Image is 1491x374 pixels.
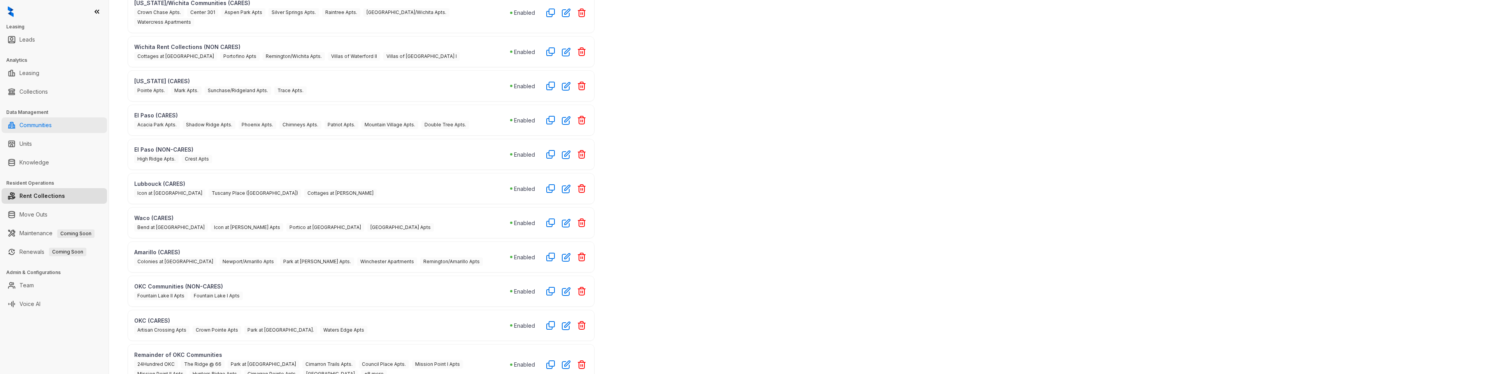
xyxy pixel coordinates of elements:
span: Newport/Amarillo Apts [219,257,277,266]
p: Remainder of OKC Communities [134,351,510,359]
span: Cimarron Trails Apts. [302,360,356,369]
span: Waters Edge Apts [320,326,367,334]
p: El Paso (NON-CARES) [134,145,510,154]
p: Enabled [514,82,535,90]
h3: Analytics [6,57,109,64]
a: Leads [19,32,35,47]
span: Chimneys Apts. [279,121,321,129]
span: Fountain Lake I Apts [191,292,243,300]
span: Crest Apts [182,155,212,163]
a: Rent Collections [19,188,65,204]
a: Communities [19,117,52,133]
span: Coming Soon [49,248,86,256]
p: OKC Communities (NON-CARES) [134,282,510,290]
span: Acacia Park Apts. [134,121,180,129]
p: Amarillo (CARES) [134,248,510,256]
span: Icon at [PERSON_NAME] Apts [211,223,283,232]
span: [GEOGRAPHIC_DATA]/Wichita Apts. [363,8,449,17]
span: Remington/Amarillo Apts [420,257,483,266]
span: Crown Chase Apts. [134,8,184,17]
span: Center 301 [187,8,218,17]
span: Villas of Waterford II [328,52,380,61]
p: El Paso (CARES) [134,111,510,119]
h3: Leasing [6,23,109,30]
p: [US_STATE] (CARES) [134,77,510,85]
span: Cottages at [GEOGRAPHIC_DATA] [134,52,217,61]
li: Knowledge [2,155,107,170]
span: Trace Apts. [274,86,307,95]
p: Enabled [514,322,535,330]
p: Enabled [514,116,535,124]
li: Leads [2,32,107,47]
li: Renewals [2,244,107,260]
span: High Ridge Apts. [134,155,179,163]
span: Aspen Park Apts [221,8,265,17]
li: Move Outs [2,207,107,222]
a: Units [19,136,32,152]
span: Portofino Apts [220,52,260,61]
p: Wichita Rent Collections (NON CARES) [134,43,510,51]
span: Sunchase/Ridgeland Apts. [205,86,271,95]
p: Enabled [514,253,535,261]
p: Enabled [514,219,535,227]
li: Voice AI [2,296,107,312]
p: Enabled [514,360,535,369]
span: Icon at [GEOGRAPHIC_DATA] [134,189,205,197]
span: Council Place Apts. [359,360,409,369]
span: Mission Point I Apts [412,360,463,369]
span: Winchester Apartments [357,257,417,266]
a: Team [19,278,34,293]
li: Team [2,278,107,293]
span: Patriot Apts. [325,121,358,129]
span: Villas of [GEOGRAPHIC_DATA] I [383,52,460,61]
span: Phoenix Apts. [239,121,276,129]
span: Park at [GEOGRAPHIC_DATA] [228,360,299,369]
p: Waco (CARES) [134,214,510,222]
h3: Admin & Configurations [6,269,109,276]
span: Pointe Apts. [134,86,168,95]
span: Park at [GEOGRAPHIC_DATA]. [244,326,317,334]
span: [GEOGRAPHIC_DATA] Apts [367,223,434,232]
li: Units [2,136,107,152]
p: OKC (CARES) [134,316,510,325]
span: Tuscany Place ([GEOGRAPHIC_DATA]) [209,189,301,197]
span: Double Tree Apts. [421,121,469,129]
a: Knowledge [19,155,49,170]
p: Enabled [514,48,535,56]
a: Voice AI [19,296,40,312]
span: Cottages at [PERSON_NAME] [304,189,377,197]
span: Fountain Lake II Apts [134,292,188,300]
h3: Data Management [6,109,109,116]
li: Communities [2,117,107,133]
a: Move Outs [19,207,47,222]
img: logo [8,6,14,17]
p: Enabled [514,185,535,193]
span: 24Hundred OKC [134,360,178,369]
p: Enabled [514,287,535,295]
span: Park at [PERSON_NAME] Apts. [280,257,354,266]
a: RenewalsComing Soon [19,244,86,260]
span: Mountain Village Apts. [361,121,418,129]
span: Crown Pointe Apts [193,326,241,334]
span: The Ridge @ 66 [181,360,225,369]
span: Silver Springs Apts. [268,8,319,17]
span: Artisan Crossing Apts [134,326,189,334]
h3: Resident Operations [6,180,109,187]
span: Bend at [GEOGRAPHIC_DATA] [134,223,208,232]
li: Leasing [2,65,107,81]
li: Maintenance [2,225,107,241]
li: Collections [2,84,107,100]
a: Collections [19,84,48,100]
span: Portico at [GEOGRAPHIC_DATA] [286,223,364,232]
span: Shadow Ridge Apts. [183,121,235,129]
span: Watercress Apartments [134,18,194,26]
p: Enabled [514,150,535,159]
li: Rent Collections [2,188,107,204]
span: Colonies at [GEOGRAPHIC_DATA] [134,257,216,266]
span: Raintree Apts. [322,8,360,17]
p: Enabled [514,9,535,17]
a: Leasing [19,65,39,81]
span: Mark Apts. [171,86,202,95]
span: Coming Soon [57,229,95,238]
p: Lubbouck (CARES) [134,180,510,188]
